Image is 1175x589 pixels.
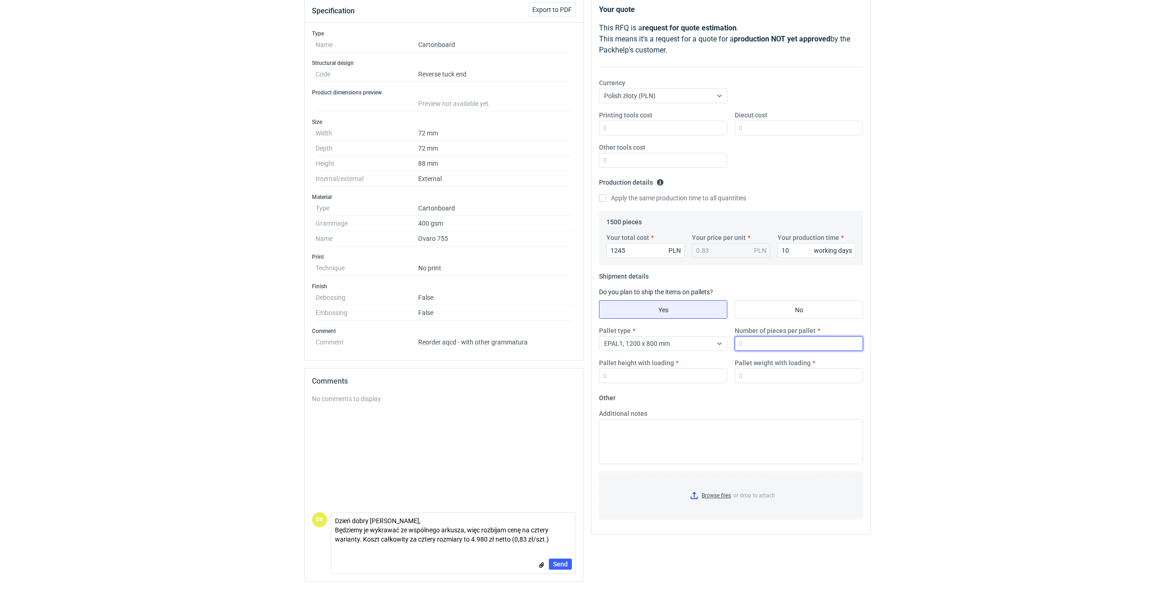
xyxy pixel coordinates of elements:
dt: Name [316,231,418,246]
input: 0 [735,121,863,135]
label: or drop to attach [599,472,863,519]
dd: 88 mm [418,156,572,171]
label: Printing tools cost [599,111,652,120]
dd: Cartonboard [418,37,572,52]
h3: Comment [312,327,576,335]
legend: Shipment details [599,269,649,280]
dt: Name [316,37,418,52]
strong: request for quote estimation [642,23,737,32]
h3: Structural design [312,59,576,67]
dd: Cartonboard [418,201,572,216]
div: PLN [754,246,766,255]
input: 0 [606,243,685,258]
dt: Comment [316,335,418,346]
dt: Debossing [316,290,418,305]
legend: Other [599,391,616,402]
label: Pallet weight with loading [735,358,811,367]
span: Polish złoty (PLN) [604,92,656,99]
dd: 400 gsm [418,216,572,231]
strong: Your quote [599,5,635,14]
dt: Height [316,156,418,171]
label: Number of pieces per pallet [735,326,816,335]
dd: Reorder aqcd - with other grammatura [418,335,572,346]
p: This RFQ is a . This means it's a request for a quote for a by the Packhelp's customer. [599,23,863,56]
textarea: Dzień dobry [PERSON_NAME], Będziemy je wykrawać ze wspólnego arkusza, więc rozbijam cenę na czter... [331,513,576,548]
label: Additional notes [599,409,647,418]
dd: 72 mm [418,126,572,141]
dd: False [418,290,572,305]
h3: Product dimensions preview [312,89,576,96]
dt: Width [316,126,418,141]
figcaption: DK [312,512,327,527]
span: Send [553,561,568,567]
span: EPAL1, 1200 x 800 mm [604,340,670,347]
label: Pallet type [599,326,631,335]
legend: 1500 pieces [606,215,642,226]
label: Pallet height with loading [599,358,674,367]
div: working days [814,246,852,255]
button: Export to PDF [528,2,576,17]
dd: False [418,305,572,321]
dt: Type [316,201,418,216]
div: Dominika Kaczyńska [312,512,327,527]
dd: 72 mm [418,141,572,156]
dt: Embossing [316,305,418,321]
span: Preview not available yet. [418,100,490,107]
h3: Print [312,253,576,261]
label: Apply the same production time to all quantities [599,193,746,203]
dd: No print [418,261,572,276]
dt: Code [316,67,418,82]
div: PLN [668,246,681,255]
label: Yes [599,300,727,319]
span: Export to PDF [532,6,572,13]
div: No comments to display [312,394,576,403]
input: 0 [599,368,727,383]
dd: External [418,171,572,187]
label: Your total cost [606,233,649,242]
label: Do you plan to ship the items on pallets? [599,288,713,296]
dt: Depth [316,141,418,156]
dt: Grammage [316,216,418,231]
input: 0 [599,153,727,168]
dt: Internal/external [316,171,418,187]
dd: Reverse tuck end [418,67,572,82]
label: Diecut cost [735,111,767,120]
dd: Ovaro 755 [418,231,572,246]
button: Send [549,559,572,570]
input: 0 [778,243,856,258]
legend: Production details [599,175,664,186]
label: Your price per unit [692,233,746,242]
h3: Type [312,30,576,37]
h3: Finish [312,283,576,290]
label: No [735,300,863,319]
label: Other tools cost [599,143,645,152]
input: 0 [735,368,863,383]
strong: production NOT yet approved [734,35,830,43]
label: Currency [599,78,625,87]
h3: Material [312,193,576,201]
dt: Technique [316,261,418,276]
label: Your production time [778,233,839,242]
h2: Comments [312,376,576,387]
input: 0 [599,121,727,135]
input: 0 [735,336,863,351]
h3: Size [312,118,576,126]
